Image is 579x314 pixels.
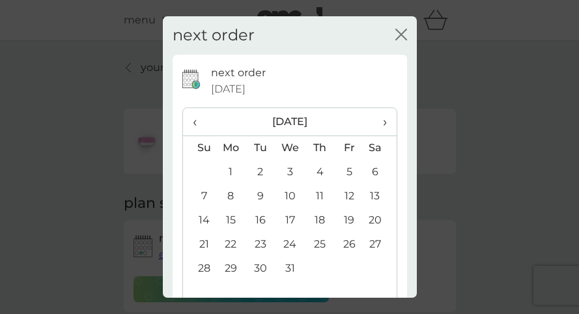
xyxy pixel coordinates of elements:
td: 10 [275,184,305,208]
td: 8 [216,184,246,208]
span: › [373,108,386,136]
td: 12 [335,184,364,208]
th: Tu [246,136,275,160]
td: 20 [363,208,396,233]
th: Fr [335,136,364,160]
td: 7 [183,184,216,208]
h2: next order [173,26,255,45]
td: 4 [305,160,334,184]
td: 24 [275,233,305,257]
span: ‹ [193,108,206,136]
td: 26 [335,233,364,257]
button: close [395,29,407,42]
th: [DATE] [216,108,364,136]
td: 5 [335,160,364,184]
td: 22 [216,233,246,257]
span: [DATE] [211,81,246,98]
td: 18 [305,208,334,233]
td: 15 [216,208,246,233]
td: 25 [305,233,334,257]
td: 1 [216,160,246,184]
td: 27 [363,233,396,257]
td: 29 [216,257,246,281]
td: 6 [363,160,396,184]
td: 30 [246,257,275,281]
td: 2 [246,160,275,184]
th: Mo [216,136,246,160]
th: Sa [363,136,396,160]
p: next order [211,64,266,81]
td: 19 [335,208,364,233]
th: We [275,136,305,160]
th: Th [305,136,334,160]
td: 9 [246,184,275,208]
td: 3 [275,160,305,184]
td: 21 [183,233,216,257]
td: 31 [275,257,305,281]
td: 28 [183,257,216,281]
td: 16 [246,208,275,233]
td: 14 [183,208,216,233]
td: 17 [275,208,305,233]
td: 11 [305,184,334,208]
td: 13 [363,184,396,208]
th: Su [183,136,216,160]
td: 23 [246,233,275,257]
